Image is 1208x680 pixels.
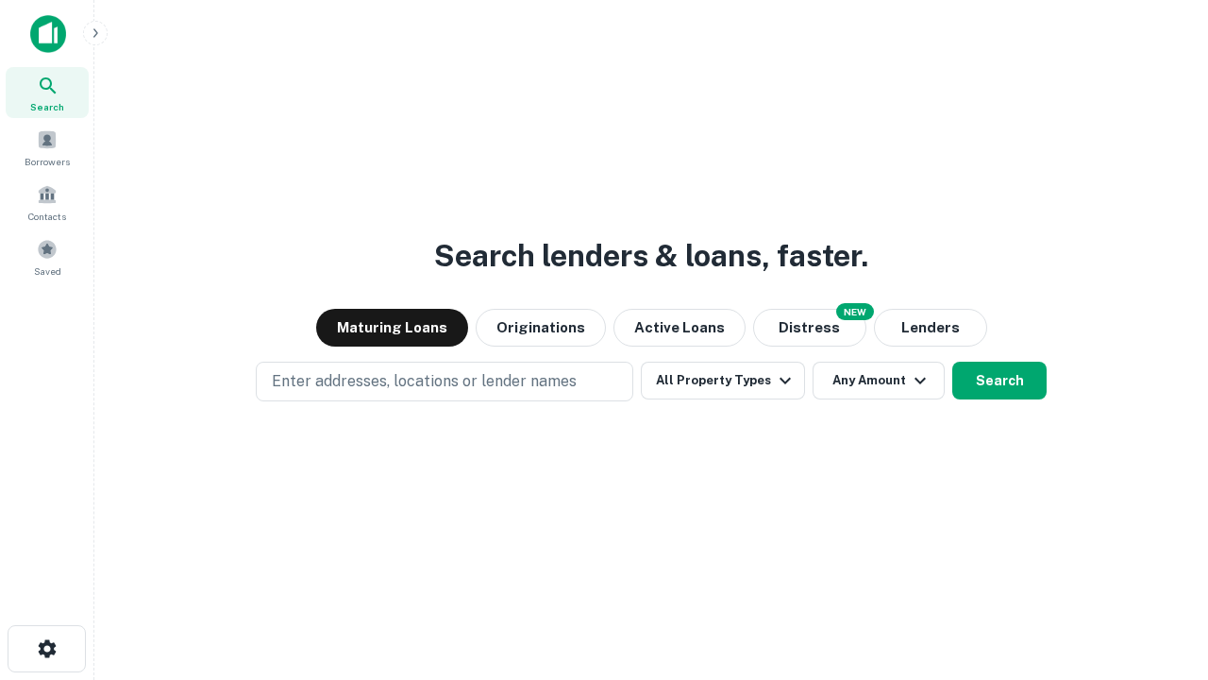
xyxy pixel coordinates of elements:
[1114,529,1208,620] iframe: Chat Widget
[6,231,89,282] a: Saved
[6,122,89,173] a: Borrowers
[952,362,1047,399] button: Search
[6,177,89,228] a: Contacts
[30,15,66,53] img: capitalize-icon.png
[613,309,746,347] button: Active Loans
[272,370,577,393] p: Enter addresses, locations or lender names
[753,309,866,347] button: Search distressed loans with lien and other non-mortgage details.
[34,263,61,279] span: Saved
[476,309,606,347] button: Originations
[316,309,468,347] button: Maturing Loans
[6,67,89,118] a: Search
[874,309,987,347] button: Lenders
[256,362,633,401] button: Enter addresses, locations or lender names
[28,209,66,224] span: Contacts
[434,233,868,279] h3: Search lenders & loans, faster.
[25,154,70,169] span: Borrowers
[641,362,805,399] button: All Property Types
[813,362,945,399] button: Any Amount
[30,99,64,114] span: Search
[836,303,874,320] div: NEW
